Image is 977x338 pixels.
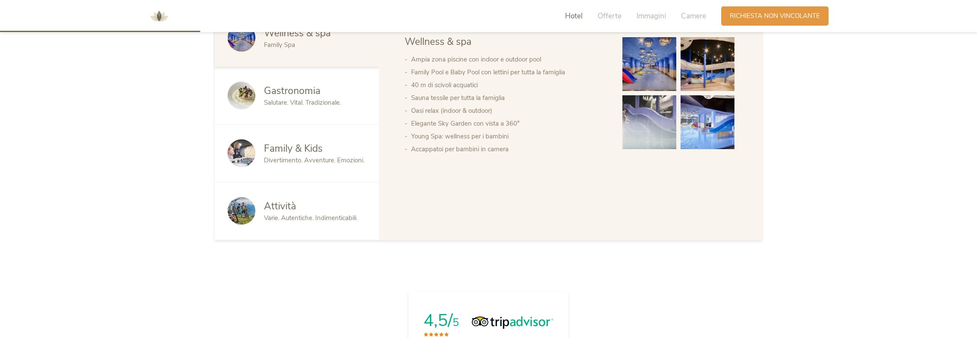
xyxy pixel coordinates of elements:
li: Oasi relax (indoor & outdoor) [411,104,605,117]
span: Wellness & spa [405,35,471,48]
span: Camere [681,11,706,21]
li: Accappatoi per bambini in camera [411,143,605,156]
li: Family Pool e Baby Pool con lettini per tutta la famiglia [411,66,605,79]
img: AMONTI & LUNARIS Wellnessresort [146,3,172,29]
span: 4,5/ [423,309,453,332]
span: Wellness & spa [264,26,331,40]
span: Hotel [565,11,583,21]
span: Attività [264,200,296,213]
span: Family & Kids [264,142,323,155]
li: Ampia zona piscine con indoor e outdoor pool [411,53,605,66]
li: Sauna tessile per tutta la famiglia [411,91,605,104]
img: Tripadvisor [472,316,553,329]
span: Divertimento. Avventure. Emozioni. [264,156,364,165]
li: 40 m di scivoli acquatici [411,79,605,91]
span: Family Spa [264,41,295,49]
li: Elegante Sky Garden con vista a 360° [411,117,605,130]
span: 5 [453,315,459,330]
span: Richiesta non vincolante [730,12,820,21]
span: Immagini [637,11,666,21]
li: Young Spa: wellness per i bambini [411,130,605,143]
span: Salutare. Vital. Tradizionale. [264,98,341,107]
a: AMONTI & LUNARIS Wellnessresort [146,13,172,19]
span: Varie. Autentiche. Indimenticabili. [264,214,358,222]
span: Offerte [598,11,622,21]
span: Gastronomia [264,84,320,97]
